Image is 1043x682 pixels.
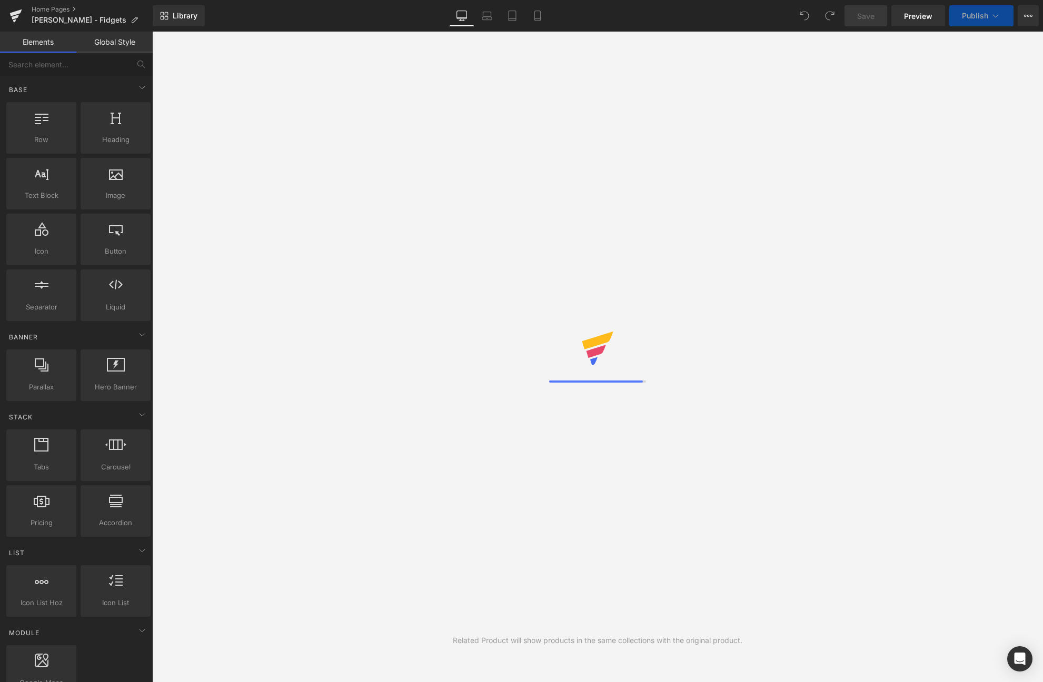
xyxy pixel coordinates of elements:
span: Pricing [9,517,73,528]
button: More [1018,5,1039,26]
a: Home Pages [32,5,153,14]
span: Stack [8,412,34,422]
span: Icon [9,246,73,257]
span: Heading [84,134,147,145]
button: Undo [794,5,815,26]
span: Liquid [84,302,147,313]
span: Image [84,190,147,201]
button: Publish [949,5,1014,26]
span: Module [8,628,41,638]
span: [PERSON_NAME] - Fidgets [32,16,126,24]
span: Row [9,134,73,145]
a: Tablet [500,5,525,26]
span: Library [173,11,197,21]
span: Banner [8,332,39,342]
a: Laptop [474,5,500,26]
a: Mobile [525,5,550,26]
a: New Library [153,5,205,26]
span: Text Block [9,190,73,201]
span: Preview [904,11,932,22]
span: Save [857,11,875,22]
a: Preview [891,5,945,26]
span: Carousel [84,462,147,473]
span: Parallax [9,382,73,393]
span: Tabs [9,462,73,473]
span: List [8,548,26,558]
a: Global Style [76,32,153,53]
span: Separator [9,302,73,313]
button: Redo [819,5,840,26]
span: Hero Banner [84,382,147,393]
span: Base [8,85,28,95]
span: Accordion [84,517,147,528]
span: Button [84,246,147,257]
span: Icon List Hoz [9,597,73,608]
div: Related Product will show products in the same collections with the original product. [453,635,742,646]
div: Open Intercom Messenger [1007,646,1032,671]
span: Icon List [84,597,147,608]
span: Publish [962,12,988,20]
a: Desktop [449,5,474,26]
